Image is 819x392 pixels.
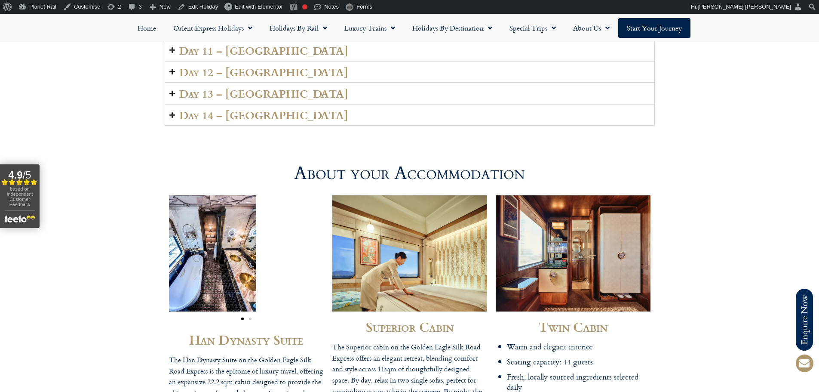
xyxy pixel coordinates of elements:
[564,18,618,38] a: About Us
[501,18,564,38] a: Special Trips
[507,372,650,392] li: Fresh, locally sourced ingredients selected daily
[165,104,655,126] summary: Day 14 – [GEOGRAPHIC_DATA]
[179,66,348,78] h2: Day 12 – [GEOGRAPHIC_DATA]
[179,109,348,121] h2: Day 14 – [GEOGRAPHIC_DATA]
[404,18,501,38] a: Holidays by Destination
[496,320,650,333] h2: Twin Cabin
[507,357,650,367] li: Seating capacity: 44 guests
[698,3,791,10] span: [PERSON_NAME] [PERSON_NAME]
[261,18,336,38] a: Holidays by Rail
[618,18,690,38] a: Start your Journey
[179,87,348,99] h2: Day 13 – [GEOGRAPHIC_DATA]
[169,195,324,312] div: 1 / 2
[241,318,244,320] span: Go to slide 1
[294,164,525,182] h2: About your Accommodation
[336,18,404,38] a: Luxury Trains
[165,40,655,61] summary: Day 11 – [GEOGRAPHIC_DATA]
[4,18,815,38] nav: Menu
[169,195,324,324] div: Image Carousel
[165,18,261,38] a: Orient Express Holidays
[165,61,655,83] summary: Day 12 – [GEOGRAPHIC_DATA]
[169,333,324,346] h2: Han Dynasty Suite
[302,4,307,9] div: Focus keyphrase not set
[507,342,650,352] li: Warm and elegant interior
[249,318,252,320] span: Go to slide 2
[129,18,165,38] a: Home
[179,44,348,56] h2: Day 11 – [GEOGRAPHIC_DATA]
[169,195,256,312] img: HAN DYNASTY SUITES - BATHTUB 4 - Matthew Jackson
[332,320,487,333] h2: Superior Cabin
[235,3,283,10] span: Edit with Elementor
[165,83,655,104] summary: Day 13 – [GEOGRAPHIC_DATA]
